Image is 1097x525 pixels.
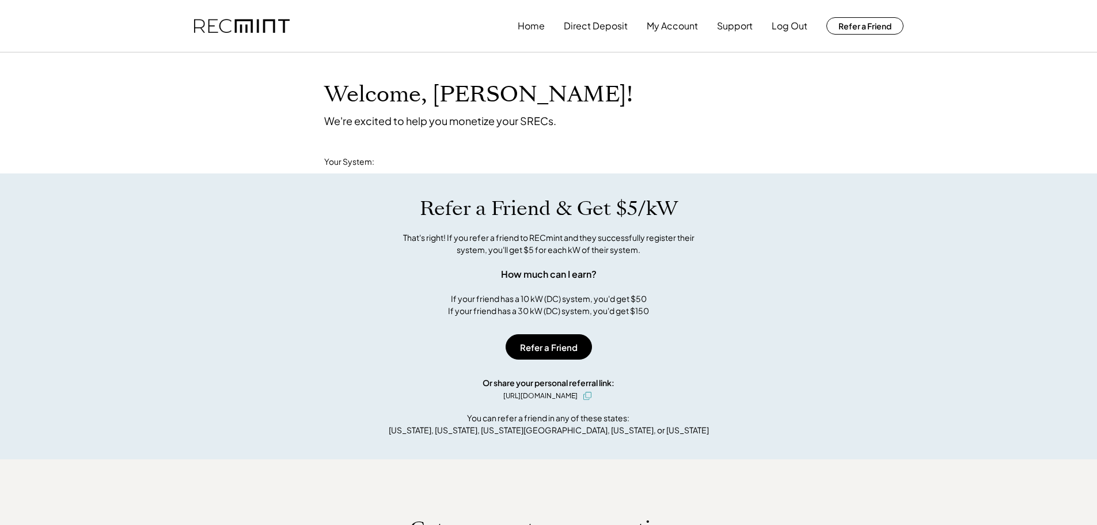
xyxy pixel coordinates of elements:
[483,377,614,389] div: Or share your personal referral link:
[772,14,807,37] button: Log Out
[564,14,628,37] button: Direct Deposit
[506,334,592,360] button: Refer a Friend
[389,412,709,436] div: You can refer a friend in any of these states: [US_STATE], [US_STATE], [US_STATE][GEOGRAPHIC_DATA...
[448,293,649,317] div: If your friend has a 10 kW (DC) system, you'd get $50 If your friend has a 30 kW (DC) system, you...
[647,14,698,37] button: My Account
[826,17,904,35] button: Refer a Friend
[390,232,707,256] div: That's right! If you refer a friend to RECmint and they successfully register their system, you'l...
[420,197,678,221] h1: Refer a Friend & Get $5/kW
[324,81,633,108] h1: Welcome, [PERSON_NAME]!
[717,14,753,37] button: Support
[194,19,290,33] img: recmint-logotype%403x.png
[501,267,597,281] div: How much can I earn?
[580,389,594,403] button: click to copy
[324,156,374,168] div: Your System:
[503,391,578,401] div: [URL][DOMAIN_NAME]
[518,14,545,37] button: Home
[324,114,556,127] div: We're excited to help you monetize your SRECs.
